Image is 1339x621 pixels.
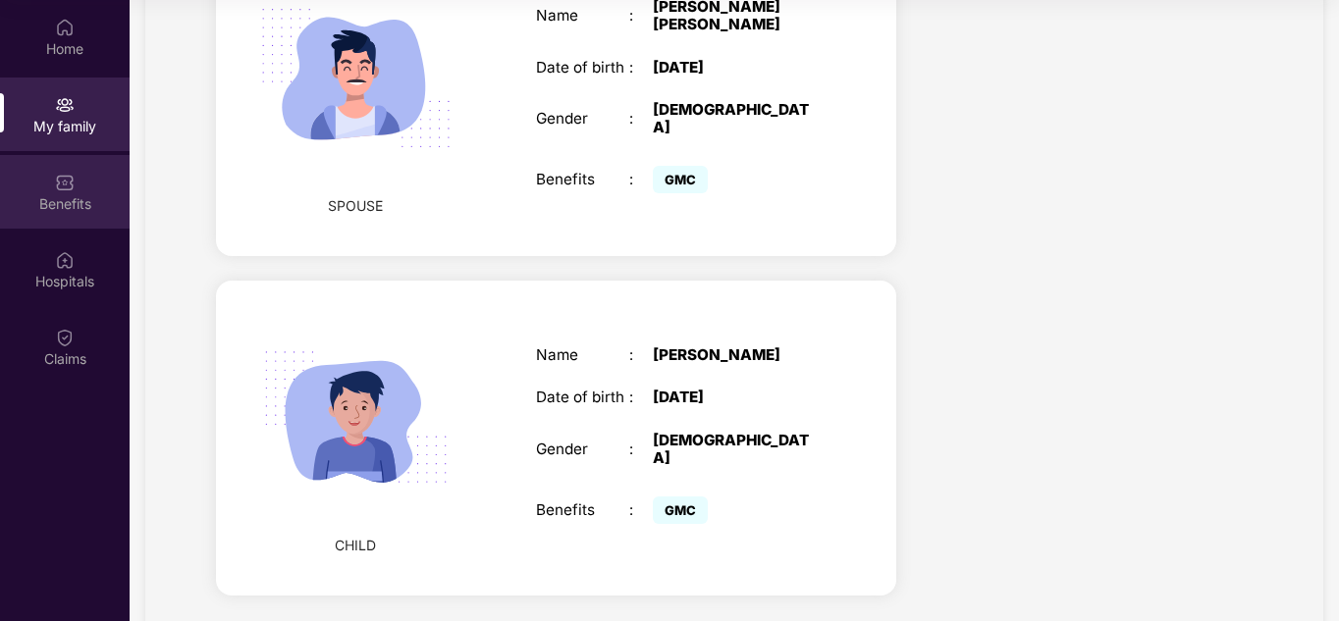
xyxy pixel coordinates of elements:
div: : [629,440,653,458]
img: svg+xml;base64,PHN2ZyBpZD0iQmVuZWZpdHMiIHhtbG5zPSJodHRwOi8vd3d3LnczLm9yZy8yMDAwL3N2ZyIgd2lkdGg9Ij... [55,173,75,192]
div: : [629,110,653,128]
div: : [629,388,653,406]
div: Benefits [536,171,630,188]
span: SPOUSE [328,195,383,217]
img: svg+xml;base64,PHN2ZyBpZD0iSG9zcGl0YWxzIiB4bWxucz0iaHR0cDovL3d3dy53My5vcmcvMjAwMC9zdmciIHdpZHRoPS... [55,250,75,270]
div: Date of birth [536,59,630,77]
div: Gender [536,110,630,128]
div: : [629,171,653,188]
div: Name [536,7,630,25]
div: : [629,346,653,364]
div: [DEMOGRAPHIC_DATA] [653,432,817,467]
img: svg+xml;base64,PHN2ZyBpZD0iSG9tZSIgeG1sbnM9Imh0dHA6Ly93d3cudzMub3JnLzIwMDAvc3ZnIiB3aWR0aD0iMjAiIG... [55,18,75,37]
div: : [629,59,653,77]
div: Date of birth [536,388,630,406]
img: svg+xml;base64,PHN2ZyB3aWR0aD0iMjAiIGhlaWdodD0iMjAiIHZpZXdCb3g9IjAgMCAyMCAyMCIgZmlsbD0ibm9uZSIgeG... [55,95,75,115]
span: CHILD [335,535,376,556]
div: [DATE] [653,388,817,406]
div: Name [536,346,630,364]
div: : [629,7,653,25]
div: [DATE] [653,59,817,77]
div: Benefits [536,501,630,519]
div: : [629,501,653,519]
img: svg+xml;base64,PHN2ZyB4bWxucz0iaHR0cDovL3d3dy53My5vcmcvMjAwMC9zdmciIHdpZHRoPSIyMjQiIGhlaWdodD0iMT... [239,300,473,535]
div: [DEMOGRAPHIC_DATA] [653,101,817,136]
img: svg+xml;base64,PHN2ZyBpZD0iQ2xhaW0iIHhtbG5zPSJodHRwOi8vd3d3LnczLm9yZy8yMDAwL3N2ZyIgd2lkdGg9IjIwIi... [55,328,75,347]
span: GMC [653,496,708,524]
div: [PERSON_NAME] [653,346,817,364]
div: Gender [536,440,630,458]
span: GMC [653,166,708,193]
